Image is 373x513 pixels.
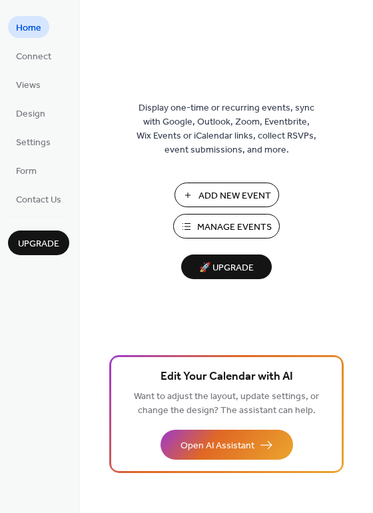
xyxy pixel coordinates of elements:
[8,131,59,153] a: Settings
[16,193,61,207] span: Contact Us
[189,259,264,277] span: 🚀 Upgrade
[198,189,271,203] span: Add New Event
[8,16,49,38] a: Home
[16,79,41,93] span: Views
[161,430,293,460] button: Open AI Assistant
[161,368,293,386] span: Edit Your Calendar with AI
[197,221,272,235] span: Manage Events
[8,45,59,67] a: Connect
[8,159,45,181] a: Form
[18,237,59,251] span: Upgrade
[134,388,319,420] span: Want to adjust the layout, update settings, or change the design? The assistant can help.
[8,102,53,124] a: Design
[8,188,69,210] a: Contact Us
[181,255,272,279] button: 🚀 Upgrade
[175,183,279,207] button: Add New Event
[16,107,45,121] span: Design
[16,165,37,179] span: Form
[16,21,41,35] span: Home
[16,50,51,64] span: Connect
[137,101,316,157] span: Display one-time or recurring events, sync with Google, Outlook, Zoom, Eventbrite, Wix Events or ...
[181,439,254,453] span: Open AI Assistant
[8,231,69,255] button: Upgrade
[16,136,51,150] span: Settings
[173,214,280,239] button: Manage Events
[8,73,49,95] a: Views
